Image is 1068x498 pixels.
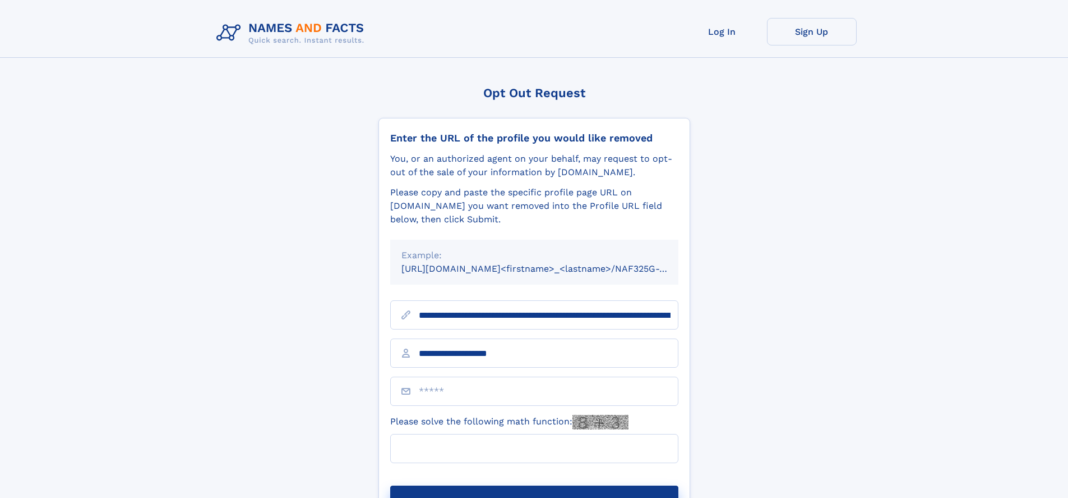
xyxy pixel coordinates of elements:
[390,415,628,430] label: Please solve the following math function:
[390,186,678,226] div: Please copy and paste the specific profile page URL on [DOMAIN_NAME] you want removed into the Pr...
[401,249,667,262] div: Example:
[390,132,678,144] div: Enter the URL of the profile you would like removed
[677,18,767,45] a: Log In
[378,86,690,100] div: Opt Out Request
[401,263,700,274] small: [URL][DOMAIN_NAME]<firstname>_<lastname>/NAF325G-xxxxxxxx
[767,18,857,45] a: Sign Up
[212,18,373,48] img: Logo Names and Facts
[390,152,678,179] div: You, or an authorized agent on your behalf, may request to opt-out of the sale of your informatio...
